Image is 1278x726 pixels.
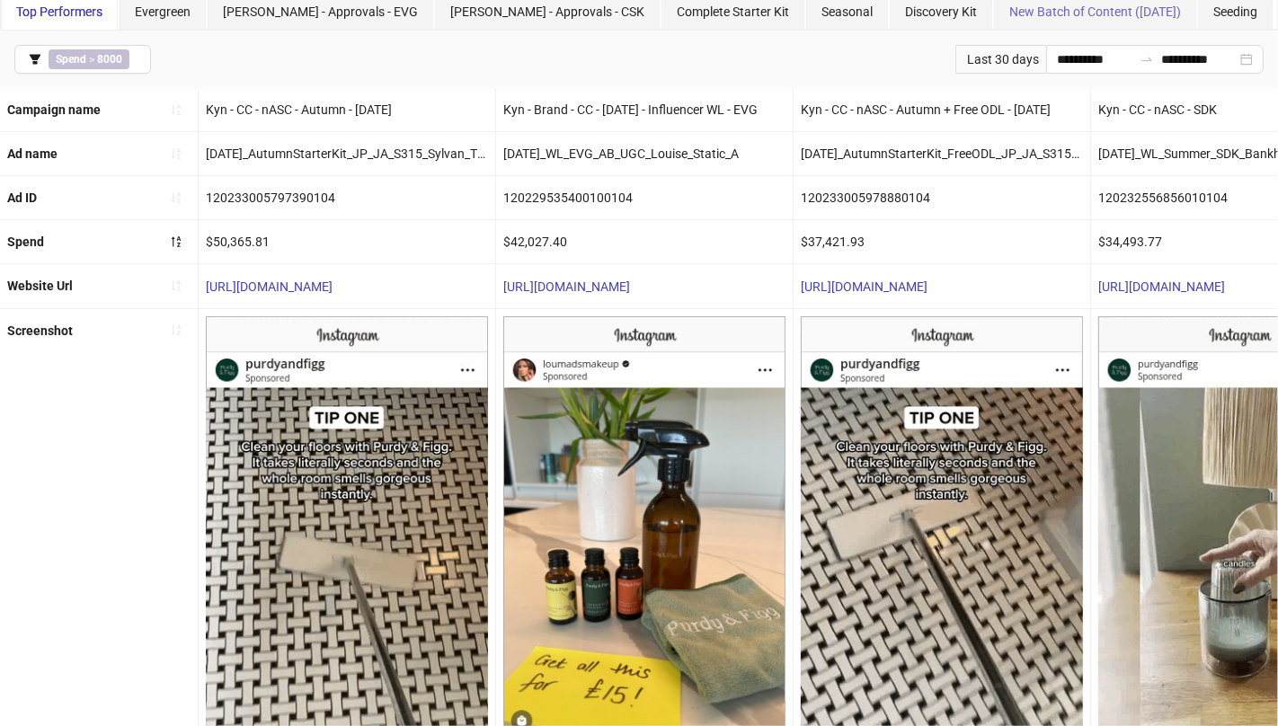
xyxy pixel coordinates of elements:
[496,176,793,219] div: 120229535400100104
[905,4,977,19] span: Discovery Kit
[496,220,793,263] div: $42,027.40
[7,235,44,249] b: Spend
[49,49,129,69] span: >
[170,279,182,292] span: sort-ascending
[1098,279,1225,294] a: [URL][DOMAIN_NAME]
[794,132,1090,175] div: [DATE]_AutumnStarterKit_FreeODL_JP_JA_S315_Sylvan_TOFU_E_4x5
[29,53,41,66] span: filter
[97,53,122,66] b: 8000
[16,4,102,19] span: Top Performers
[677,4,789,19] span: Complete Starter Kit
[223,4,418,19] span: [PERSON_NAME] - Approvals - EVG
[170,103,182,116] span: sort-ascending
[496,132,793,175] div: [DATE]_WL_EVG_AB_UGC_Louise_Static_A
[199,132,495,175] div: [DATE]_AutumnStarterKit_JP_JA_S315_Sylvan_TOFU_E_4x5
[821,4,873,19] span: Seasonal
[199,88,495,131] div: Kyn - CC - nASC - Autumn - [DATE]
[1140,52,1154,66] span: swap-right
[794,88,1090,131] div: Kyn - CC - nASC - Autumn + Free ODL - [DATE]
[14,45,151,74] button: Spend > 8000
[1140,52,1154,66] span: to
[7,102,101,117] b: Campaign name
[56,53,86,66] b: Spend
[170,323,182,336] span: sort-ascending
[206,279,333,294] a: [URL][DOMAIN_NAME]
[7,279,73,293] b: Website Url
[170,235,182,248] span: sort-descending
[7,146,58,161] b: Ad name
[794,220,1090,263] div: $37,421.93
[7,190,37,205] b: Ad ID
[450,4,644,19] span: [PERSON_NAME] - Approvals - CSK
[199,176,495,219] div: 120233005797390104
[955,45,1046,74] div: Last 30 days
[801,279,927,294] a: [URL][DOMAIN_NAME]
[794,176,1090,219] div: 120233005978880104
[496,88,793,131] div: Kyn - Brand - CC - [DATE] - Influencer WL - EVG
[170,147,182,160] span: sort-ascending
[1213,4,1257,19] span: Seeding
[1009,4,1181,19] span: New Batch of Content ([DATE])
[135,4,191,19] span: Evergreen
[170,191,182,204] span: sort-ascending
[503,279,630,294] a: [URL][DOMAIN_NAME]
[7,323,73,338] b: Screenshot
[199,220,495,263] div: $50,365.81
